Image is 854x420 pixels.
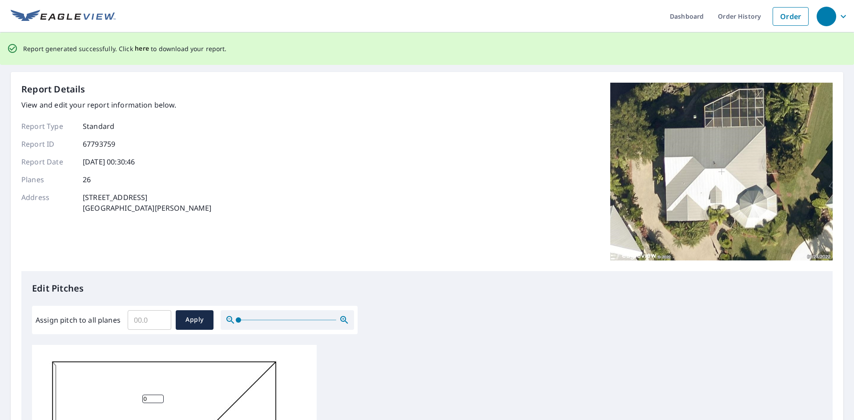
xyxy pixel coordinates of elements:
[83,192,212,213] p: [STREET_ADDRESS] [GEOGRAPHIC_DATA][PERSON_NAME]
[36,315,121,325] label: Assign pitch to all planes
[21,174,75,185] p: Planes
[183,314,206,325] span: Apply
[21,139,75,149] p: Report ID
[32,282,822,295] p: Edit Pitches
[773,7,809,26] a: Order
[128,308,171,332] input: 00.0
[83,174,91,185] p: 26
[21,83,85,96] p: Report Details
[176,310,213,330] button: Apply
[21,192,75,213] p: Address
[23,43,227,54] p: Report generated successfully. Click to download your report.
[610,83,833,260] img: Top image
[11,10,116,23] img: EV Logo
[83,139,115,149] p: 67793759
[83,156,135,167] p: [DATE] 00:30:46
[21,156,75,167] p: Report Date
[21,121,75,132] p: Report Type
[21,100,212,110] p: View and edit your report information below.
[135,43,149,54] button: here
[83,121,114,132] p: Standard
